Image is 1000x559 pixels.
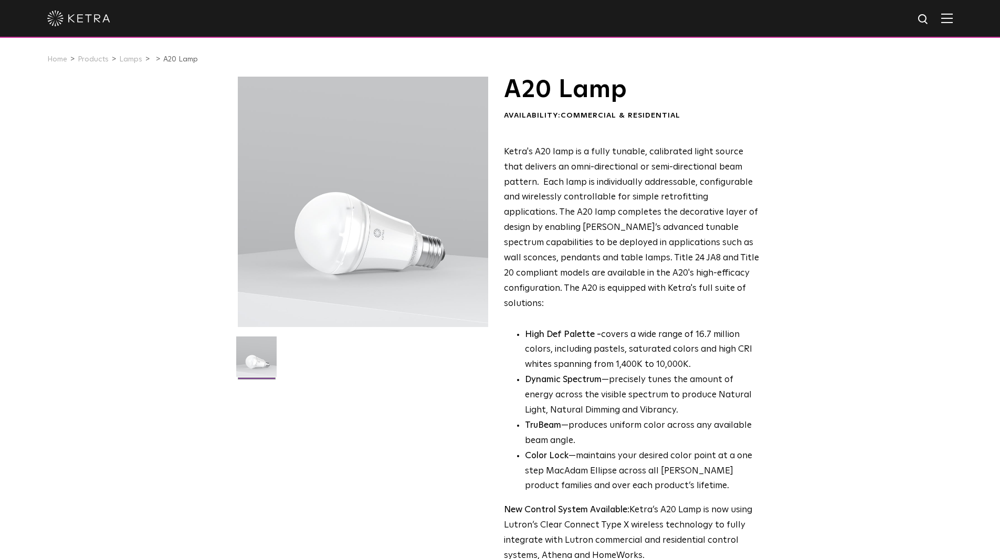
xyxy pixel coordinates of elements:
div: Availability: [504,111,760,121]
a: A20 Lamp [163,56,198,63]
strong: High Def Palette - [525,330,601,339]
img: ketra-logo-2019-white [47,10,110,26]
strong: Dynamic Spectrum [525,375,602,384]
a: Home [47,56,67,63]
strong: New Control System Available: [504,505,629,514]
h1: A20 Lamp [504,77,760,103]
a: Products [78,56,109,63]
p: covers a wide range of 16.7 million colors, including pastels, saturated colors and high CRI whit... [525,328,760,373]
img: A20-Lamp-2021-Web-Square [236,336,277,385]
span: Ketra's A20 lamp is a fully tunable, calibrated light source that delivers an omni-directional or... [504,147,759,308]
li: —maintains your desired color point at a one step MacAdam Ellipse across all [PERSON_NAME] produc... [525,449,760,494]
span: Commercial & Residential [561,112,680,119]
li: —produces uniform color across any available beam angle. [525,418,760,449]
img: Hamburger%20Nav.svg [941,13,953,23]
li: —precisely tunes the amount of energy across the visible spectrum to produce Natural Light, Natur... [525,373,760,418]
img: search icon [917,13,930,26]
strong: TruBeam [525,421,561,430]
strong: Color Lock [525,451,569,460]
a: Lamps [119,56,142,63]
